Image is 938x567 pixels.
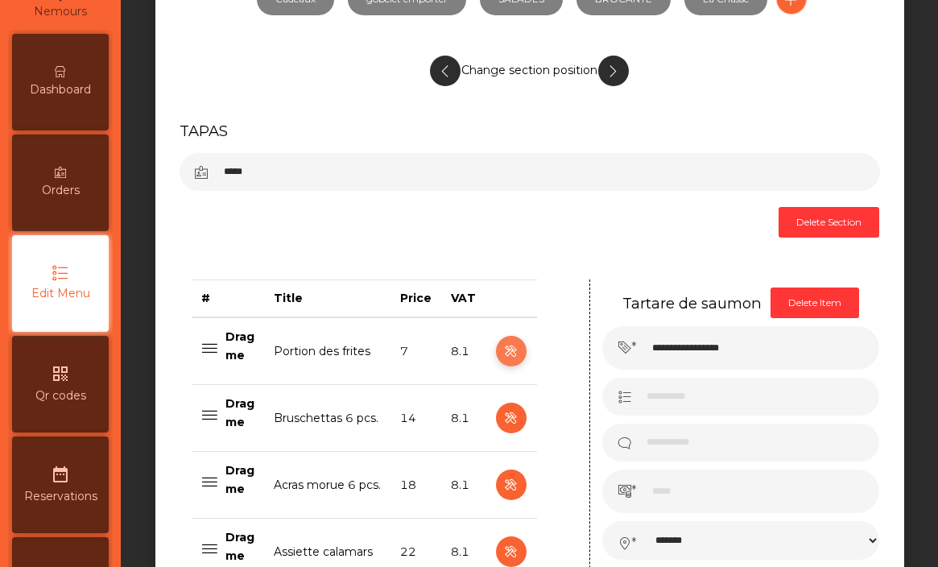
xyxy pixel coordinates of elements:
th: Price [390,280,441,318]
p: Drag me [225,328,254,364]
span: Dashboard [30,81,91,98]
i: qr_code [51,364,70,383]
th: # [192,280,264,318]
span: Edit Menu [31,285,90,302]
td: Bruschettas 6 pcs. [264,385,390,452]
button: Delete Item [771,288,859,318]
td: 7 [390,317,441,385]
td: 8.1 [441,317,486,385]
i: date_range [51,465,70,484]
td: 8.1 [441,452,486,519]
th: Title [264,280,390,318]
td: 14 [390,385,441,452]
div: Change section position [180,48,880,94]
td: Portion des frites [264,317,390,385]
span: Orders [42,182,80,199]
td: Acras morue 6 pcs. [264,452,390,519]
span: Reservations [24,488,97,505]
p: Drag me [225,528,254,565]
h5: Tartare de saumon [622,293,762,313]
th: VAT [441,280,486,318]
td: 8.1 [441,385,486,452]
p: Drag me [225,395,254,431]
p: Drag me [225,461,254,498]
button: Delete Section [779,207,879,238]
h5: TAPAS [180,121,880,141]
span: Qr codes [35,387,86,404]
td: 18 [390,452,441,519]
